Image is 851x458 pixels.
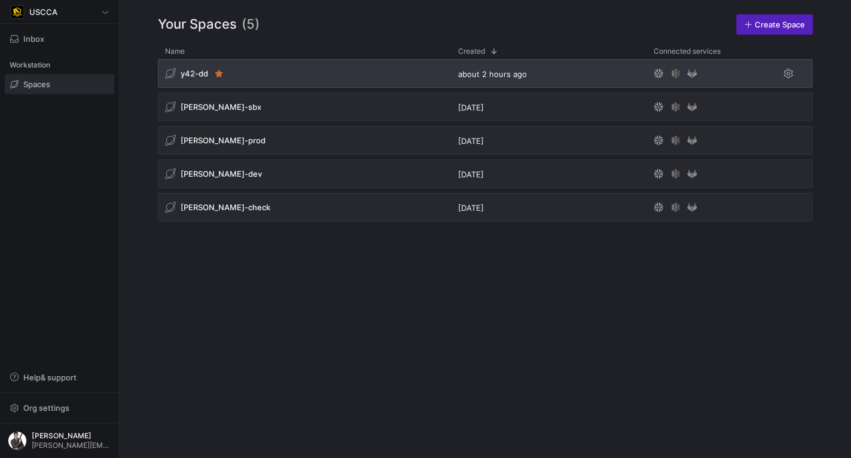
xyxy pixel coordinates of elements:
span: [PERSON_NAME]-check [181,202,270,212]
span: [DATE] [458,103,484,112]
button: Org settings [5,398,114,418]
a: Create Space [736,14,813,35]
div: Press SPACE to select this row. [158,93,813,126]
span: USCCA [29,7,57,17]
div: Press SPACE to select this row. [158,193,813,226]
span: Connected services [654,47,721,56]
span: [DATE] [458,136,484,146]
img: https://storage.googleapis.com/y42-prod-data-exchange/images/eavvdt3BI1mUL5aTwIpAt5MuNEaIUcQWfwmP... [8,431,27,450]
span: [PERSON_NAME]-sbx [181,102,261,112]
button: https://storage.googleapis.com/y42-prod-data-exchange/images/eavvdt3BI1mUL5aTwIpAt5MuNEaIUcQWfwmP... [5,428,114,453]
button: Help& support [5,367,114,388]
img: https://storage.googleapis.com/y42-prod-data-exchange/images/uAsz27BndGEK0hZWDFeOjoxA7jCwgK9jE472... [11,6,23,18]
span: [PERSON_NAME] [32,432,111,440]
div: Press SPACE to select this row. [158,159,813,193]
span: Name [165,47,185,56]
span: Created [458,47,485,56]
a: Spaces [5,74,114,94]
span: Your Spaces [158,14,237,35]
span: [DATE] [458,203,484,213]
span: [PERSON_NAME]-dev [181,169,262,179]
span: [DATE] [458,170,484,179]
a: Org settings [5,404,114,414]
span: Create Space [755,20,805,29]
span: Spaces [23,79,50,89]
span: y42-dd [181,69,208,78]
span: Inbox [23,34,44,44]
div: Press SPACE to select this row. [158,126,813,159]
div: Press SPACE to select this row. [158,59,813,93]
button: Inbox [5,29,114,49]
span: Org settings [23,403,69,413]
div: Workstation [5,56,114,74]
span: [PERSON_NAME][EMAIL_ADDRESS][PERSON_NAME][DOMAIN_NAME] [32,441,111,450]
span: about 2 hours ago [458,69,527,79]
span: [PERSON_NAME]-prod [181,136,266,145]
span: Help & support [23,373,77,382]
span: (5) [242,14,260,35]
